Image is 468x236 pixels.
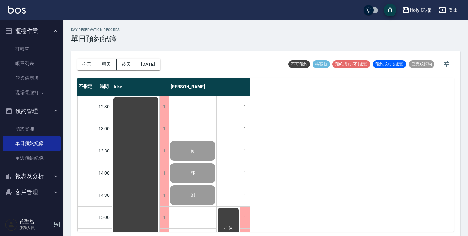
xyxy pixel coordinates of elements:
button: Holy 民權 [400,4,434,17]
img: Person [5,218,18,231]
span: 待審核 [313,61,330,67]
button: 預約管理 [3,103,61,119]
button: 後天 [117,59,136,70]
div: 1 [240,118,250,140]
div: 1 [159,96,169,118]
div: 12:30 [96,96,112,118]
button: 登出 [436,4,460,16]
div: 1 [240,162,250,184]
a: 單週預約紀錄 [3,151,61,165]
div: [PERSON_NAME] [169,78,250,96]
div: 13:30 [96,140,112,162]
a: 現場電腦打卡 [3,85,61,100]
div: 1 [159,207,169,228]
div: 13:00 [96,118,112,140]
div: 14:30 [96,184,112,206]
a: 預約管理 [3,121,61,136]
a: 打帳單 [3,42,61,56]
button: 客戶管理 [3,184,61,201]
div: 1 [240,140,250,162]
div: 15:00 [96,206,112,228]
button: 櫃檯作業 [3,23,61,39]
div: 不指定 [77,78,96,96]
span: 劉 [189,192,196,198]
h5: 黃聖智 [19,219,52,225]
button: 今天 [77,59,97,70]
span: 排休 [223,226,234,231]
span: 林 [189,170,196,176]
h3: 單日預約紀錄 [71,34,120,43]
h2: day Reservation records [71,28,120,32]
div: 1 [159,162,169,184]
div: 1 [240,207,250,228]
a: 帳單列表 [3,56,61,71]
div: 1 [159,118,169,140]
button: 報表及分析 [3,168,61,184]
span: 已完成預約 [409,61,434,67]
a: 單日預約紀錄 [3,136,61,151]
span: 何 [189,148,196,154]
div: 1 [159,184,169,206]
button: [DATE] [136,59,160,70]
span: 預約成功 (指定) [373,61,406,67]
span: 預約成功 (不指定) [332,61,370,67]
button: save [384,4,396,16]
span: 不可預約 [288,61,310,67]
div: 時間 [96,78,112,96]
button: 明天 [97,59,117,70]
div: 1 [240,184,250,206]
div: luke [112,78,169,96]
img: Logo [8,6,26,14]
div: Holy 民權 [410,6,431,14]
p: 服務人員 [19,225,52,231]
div: 1 [159,140,169,162]
div: 1 [240,96,250,118]
div: 14:00 [96,162,112,184]
a: 營業儀表板 [3,71,61,85]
